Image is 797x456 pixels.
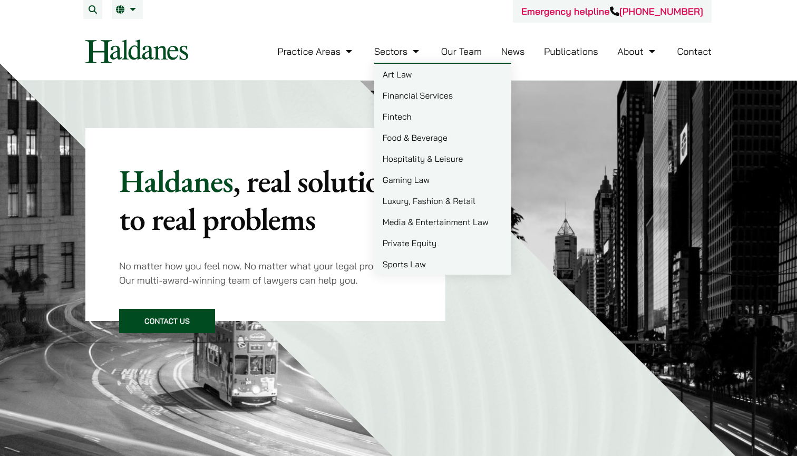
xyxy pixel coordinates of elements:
[119,160,408,239] mark: , real solutions to real problems
[374,254,511,275] a: Sports Law
[374,64,511,85] a: Art Law
[85,40,188,63] img: Logo of Haldanes
[119,309,215,333] a: Contact Us
[116,5,139,14] a: EN
[119,259,412,287] p: No matter how you feel now. No matter what your legal problem is. Our multi-award-winning team of...
[374,232,511,254] a: Private Equity
[374,190,511,211] a: Luxury, Fashion & Retail
[374,127,511,148] a: Food & Beverage
[544,45,598,57] a: Publications
[374,45,422,57] a: Sectors
[374,169,511,190] a: Gaming Law
[374,106,511,127] a: Fintech
[617,45,657,57] a: About
[521,5,703,17] a: Emergency helpline[PHONE_NUMBER]
[441,45,482,57] a: Our Team
[119,162,412,238] p: Haldanes
[277,45,355,57] a: Practice Areas
[677,45,712,57] a: Contact
[374,148,511,169] a: Hospitality & Leisure
[374,85,511,106] a: Financial Services
[374,211,511,232] a: Media & Entertainment Law
[501,45,525,57] a: News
